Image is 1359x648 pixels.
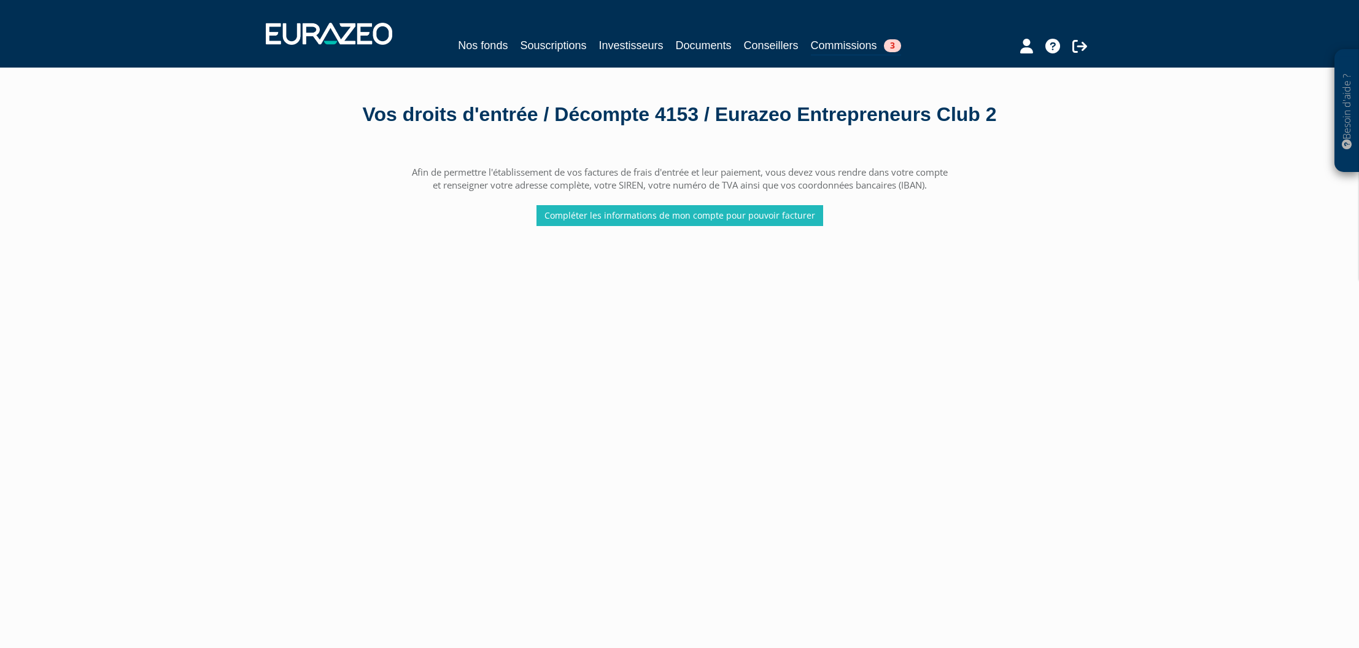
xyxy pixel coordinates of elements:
[676,37,732,54] a: Documents
[536,205,823,226] a: Compléter les informations de mon compte pour pouvoir facturer
[520,37,586,54] a: Souscriptions
[744,37,799,54] a: Conseillers
[1340,56,1354,166] p: Besoin d'aide ?
[330,101,1029,129] div: Vos droits d'entrée / Décompte 4153 / Eurazeo Entrepreneurs Club 2
[320,166,1039,226] div: Afin de permettre l'établissement de vos factures de frais d'entrée et leur paiement, vous devez ...
[266,23,392,45] img: 1732889491-logotype_eurazeo_blanc_rvb.png
[811,37,901,56] a: Commissions3
[598,37,663,54] a: Investisseurs
[884,39,901,52] span: 3
[458,37,508,54] a: Nos fonds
